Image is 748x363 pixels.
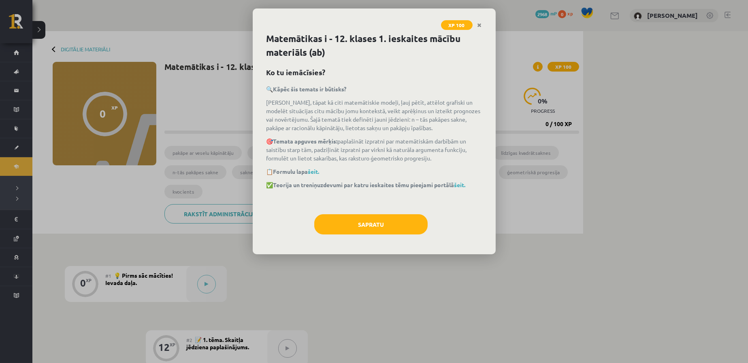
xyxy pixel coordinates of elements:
[266,137,482,163] p: 🎯 paplašināt izpratni par matemātiskām darbībām un saistību starp tām, padziļināt izpratni par vi...
[314,214,428,234] button: Sapratu
[273,85,347,93] b: Kāpēc šis temats ir būtisks?
[266,85,482,93] p: 🔍
[273,168,320,175] strong: Formulu lapa
[266,181,482,189] p: ✅
[308,168,320,175] a: šeit.
[454,181,466,188] a: šeit.
[273,181,466,188] strong: Teorija un treniņuzdevumi par katru ieskaites tēmu pieejami portālā
[473,17,487,33] a: Close
[266,98,482,132] p: [PERSON_NAME], tāpat kā citi matemātiskie modeļi, ļauj pētīt, attēlot grafiski un modelēt situāci...
[266,32,482,59] h1: Matemātikas i - 12. klases 1. ieskaites mācību materiāls (ab)
[266,167,482,176] p: 📋
[441,20,473,30] span: XP 100
[273,137,338,145] b: Temata apguves mērķis:
[266,67,482,78] h2: Ko tu iemācīsies?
